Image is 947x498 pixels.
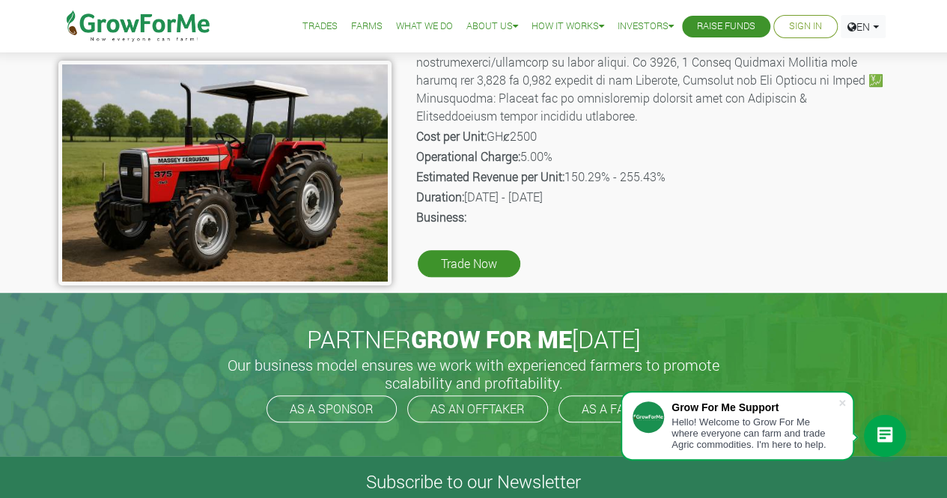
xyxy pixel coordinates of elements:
b: Estimated Revenue per Unit: [416,168,564,184]
p: GHȼ2500 [416,127,887,145]
a: Raise Funds [697,19,755,34]
a: AS AN OFFTAKER [407,395,548,422]
a: Farms [351,19,383,34]
a: How it Works [532,19,604,34]
h2: PARTNER [DATE] [64,325,883,353]
img: growforme image [58,61,392,285]
p: 150.29% - 255.43% [416,168,887,186]
b: Duration: [416,189,464,204]
h4: Subscribe to our Newsletter [19,471,928,493]
b: Cost per Unit: [416,128,487,144]
p: [DATE] - [DATE] [416,188,887,206]
a: Trade Now [418,250,520,277]
div: Hello! Welcome to Grow For Me where everyone can farm and trade Agric commodities. I'm here to help. [672,416,838,450]
h5: Our business model ensures we work with experienced farmers to promote scalability and profitabil... [212,356,736,392]
div: Grow For Me Support [672,401,838,413]
a: What We Do [396,19,453,34]
a: EN [841,15,886,38]
a: Investors [618,19,674,34]
a: AS A SPONSOR [267,395,397,422]
b: Business: [416,209,466,225]
a: Trades [302,19,338,34]
p: 5.00% [416,148,887,166]
b: Operational Charge: [416,148,520,164]
a: About Us [466,19,518,34]
a: Sign In [789,19,822,34]
a: AS A FARMER [558,395,681,422]
span: GROW FOR ME [411,323,572,355]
